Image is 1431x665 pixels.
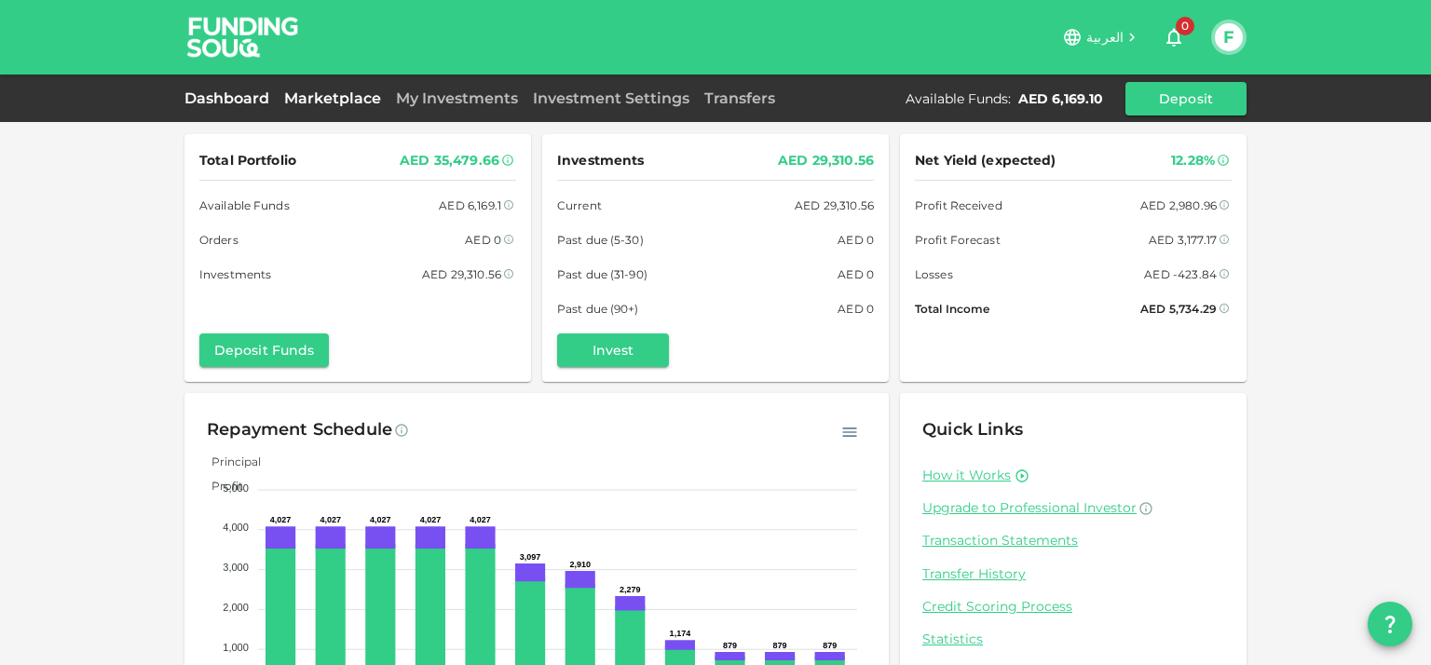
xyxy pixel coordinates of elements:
button: Deposit Funds [199,333,329,367]
span: Profit Received [915,196,1002,215]
a: How it Works [922,467,1011,484]
span: Losses [915,265,953,284]
span: Profit [198,479,243,493]
span: 0 [1176,17,1194,35]
div: AED 29,310.56 [795,196,874,215]
span: Current [557,196,602,215]
div: Repayment Schedule [207,415,392,445]
span: العربية [1086,29,1124,46]
tspan: 1,000 [223,642,249,653]
span: Principal [198,455,261,468]
a: Upgrade to Professional Investor [922,499,1224,517]
button: F [1215,23,1243,51]
div: Available Funds : [906,89,1011,108]
a: Statistics [922,631,1224,648]
div: AED -423.84 [1144,265,1217,284]
a: Dashboard [184,89,277,107]
div: AED 5,734.29 [1140,299,1217,319]
div: AED 3,177.17 [1149,230,1217,250]
tspan: 4,000 [223,522,249,533]
div: AED 35,479.66 [400,149,499,172]
span: Investments [199,265,271,284]
tspan: 5,000 [223,482,249,494]
button: 0 [1155,19,1192,56]
a: My Investments [388,89,525,107]
div: AED 6,169.1 [439,196,501,215]
span: Total Income [915,299,989,319]
a: Marketplace [277,89,388,107]
a: Credit Scoring Process [922,598,1224,616]
span: Upgrade to Professional Investor [922,499,1137,516]
div: AED 6,169.10 [1018,89,1103,108]
div: AED 29,310.56 [422,265,501,284]
div: AED 2,980.96 [1140,196,1217,215]
tspan: 3,000 [223,562,249,573]
span: Investments [557,149,644,172]
span: Orders [199,230,238,250]
div: AED 0 [838,265,874,284]
button: question [1368,602,1412,646]
span: Net Yield (expected) [915,149,1056,172]
div: AED 29,310.56 [778,149,874,172]
a: Transfer History [922,565,1224,583]
button: Deposit [1125,82,1247,115]
span: Available Funds [199,196,290,215]
span: Past due (90+) [557,299,639,319]
span: Total Portfolio [199,149,296,172]
tspan: 2,000 [223,602,249,613]
div: AED 0 [838,299,874,319]
div: 12.28% [1171,149,1215,172]
a: Investment Settings [525,89,697,107]
span: Past due (5-30) [557,230,644,250]
span: Quick Links [922,419,1023,440]
a: Transaction Statements [922,532,1224,550]
div: AED 0 [465,230,501,250]
div: AED 0 [838,230,874,250]
span: Past due (31-90) [557,265,647,284]
a: Transfers [697,89,783,107]
button: Invest [557,333,669,367]
span: Profit Forecast [915,230,1001,250]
